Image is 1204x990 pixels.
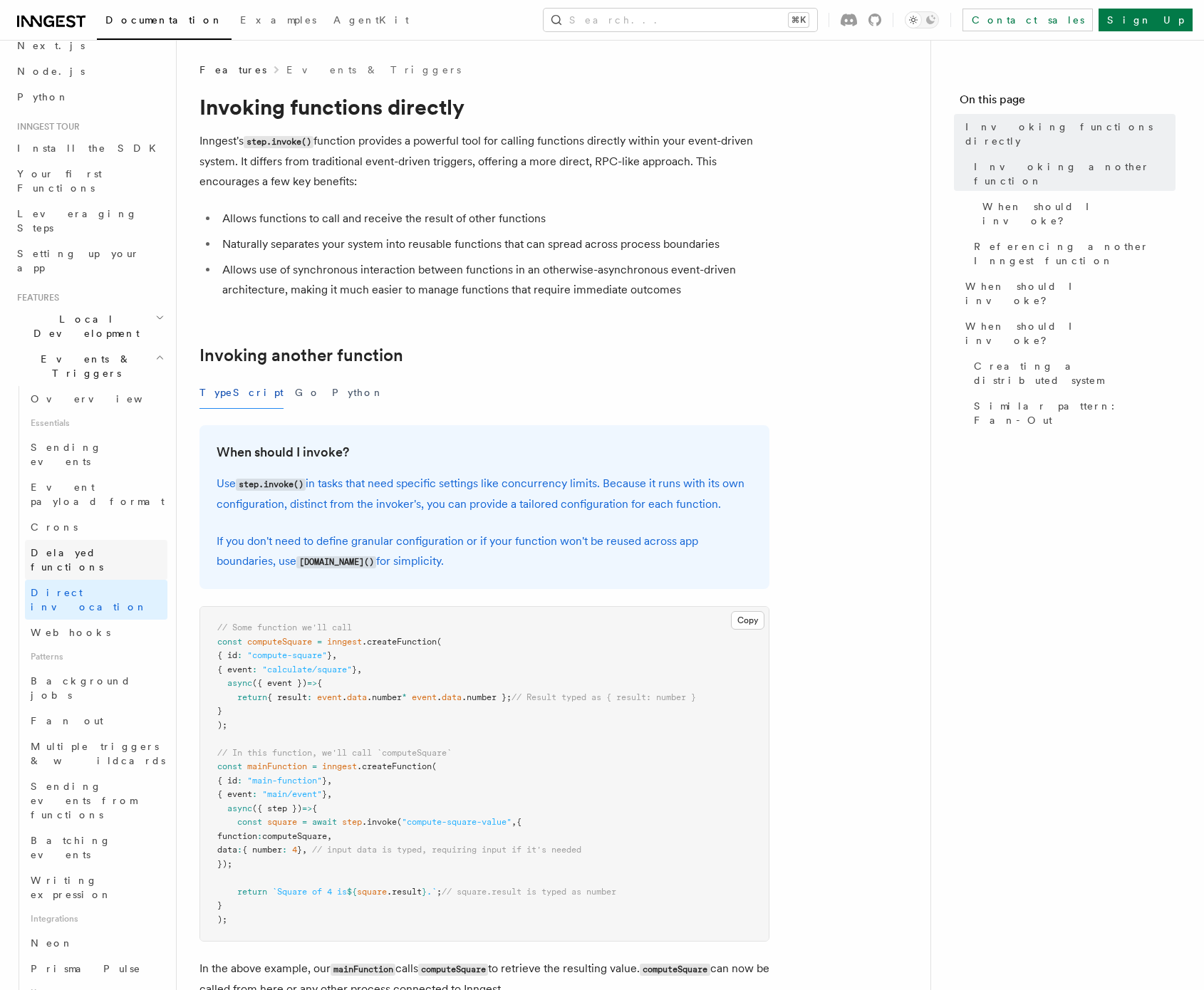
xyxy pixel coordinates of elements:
span: "calculate/square" [262,665,352,674]
span: { [517,817,521,827]
span: Invoking functions directly [965,120,1176,148]
span: step [342,817,362,827]
span: const [237,817,262,827]
span: event [317,692,342,702]
span: { id [217,650,237,660]
a: Similar pattern: Fan-Out [968,393,1176,433]
span: data [217,845,237,855]
span: Inngest tour [11,121,80,132]
p: If you don't need to define granular configuration or if your function won't be reused across app... [217,531,752,572]
p: Use in tasks that need specific settings like concurrency limits. Because it runs with its own co... [217,474,752,514]
span: } [327,650,332,660]
span: , [327,776,332,786]
span: `Square of 4 is [272,887,347,897]
span: Documentation [105,14,223,26]
span: .number }; [462,692,512,702]
span: : [257,831,262,841]
span: { [317,678,322,688]
span: square [357,887,387,897]
li: Allows functions to call and receive the result of other functions [218,209,769,229]
a: Invoking another function [968,154,1176,194]
span: inngest [322,761,357,771]
span: , [512,817,517,827]
span: Direct invocation [31,587,147,613]
a: Sending events from functions [25,773,167,828]
span: Events & Triggers [11,352,155,380]
span: . [437,692,442,702]
span: .createFunction [362,637,437,647]
span: function [217,831,257,841]
span: Background jobs [31,675,131,701]
span: , [357,665,362,674]
span: data [442,692,462,702]
span: ); [217,720,227,730]
span: Integrations [25,907,167,930]
span: Python [17,91,69,103]
span: Local Development [11,312,155,340]
span: Features [11,292,59,303]
span: Setting up your app [17,248,140,273]
a: Fan out [25,708,167,734]
span: { number [242,845,282,855]
span: ( [432,761,437,771]
a: Webhooks [25,620,167,645]
a: AgentKit [325,4,417,38]
span: ${ [347,887,357,897]
span: }); [217,859,232,869]
p: Inngest's function provides a powerful tool for calling functions directly within your event-driv... [199,131,769,192]
span: ; [437,887,442,897]
li: Allows use of synchronous interaction between functions in an otherwise-asynchronous event-driven... [218,260,769,300]
span: ( [397,817,402,827]
span: event [412,692,437,702]
span: // Result typed as { result: number } [512,692,696,702]
span: // Some function we'll call [217,622,352,632]
a: Setting up your app [11,241,167,281]
span: When should I invoke? [982,199,1176,228]
a: Direct invocation [25,580,167,620]
span: return [237,887,267,897]
button: Toggle dark mode [905,11,939,28]
span: : [237,650,242,660]
span: .createFunction [357,761,432,771]
span: async [227,678,252,688]
button: Events & Triggers [11,346,167,386]
span: AgentKit [333,14,409,26]
a: When should I invoke? [217,442,349,462]
a: Install the SDK [11,135,167,161]
span: Leveraging Steps [17,208,137,234]
a: Contact sales [962,9,1093,31]
a: Your first Functions [11,161,167,201]
li: Naturally separates your system into reusable functions that can spread across process boundaries [218,234,769,254]
span: Invoking another function [974,160,1176,188]
span: : [252,665,257,674]
span: Examples [240,14,316,26]
span: : [282,845,287,855]
a: Creating a distributed system [968,353,1176,393]
a: Writing expression [25,867,167,907]
span: : [237,845,242,855]
span: => [302,803,312,813]
span: const [217,761,242,771]
span: inngest [327,637,362,647]
h1: Invoking functions directly [199,94,769,120]
span: Multiple triggers & wildcards [31,741,165,766]
a: Examples [232,4,325,38]
span: "main-function" [247,776,322,786]
span: { event [217,789,252,799]
a: When should I invoke? [960,273,1176,313]
code: [DOMAIN_NAME]() [296,556,376,568]
span: ({ step }) [252,803,302,813]
button: Go [295,377,321,409]
span: Webhooks [31,627,110,638]
code: mainFunction [331,964,395,976]
span: const [217,637,242,647]
span: , [332,650,337,660]
a: Multiple triggers & wildcards [25,734,167,773]
a: Delayed functions [25,540,167,580]
a: Invoking functions directly [960,114,1176,154]
code: computeSquare [640,964,710,976]
span: When should I invoke? [965,319,1176,348]
a: Background jobs [25,668,167,708]
span: Fan out [31,715,103,726]
span: Event payload format [31,481,165,507]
